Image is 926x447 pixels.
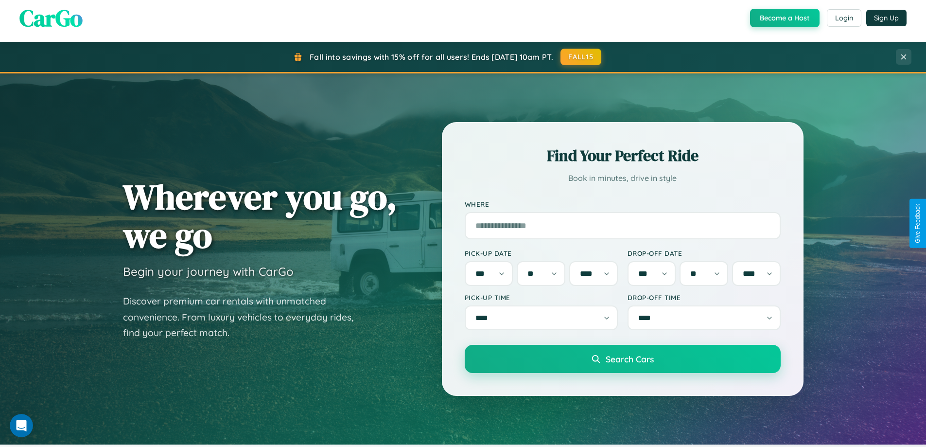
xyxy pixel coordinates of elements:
button: Become a Host [750,9,820,27]
span: Search Cars [606,354,654,364]
label: Pick-up Time [465,293,618,302]
label: Drop-off Date [628,249,781,257]
button: Sign Up [866,10,907,26]
div: Give Feedback [914,204,921,243]
h3: Begin your journey with CarGo [123,264,294,279]
label: Where [465,200,781,208]
h1: Wherever you go, we go [123,178,397,254]
p: Discover premium car rentals with unmatched convenience. From luxury vehicles to everyday rides, ... [123,293,366,341]
span: CarGo [19,2,83,34]
span: Fall into savings with 15% off for all users! Ends [DATE] 10am PT. [310,52,553,62]
p: Book in minutes, drive in style [465,171,781,185]
button: Login [827,9,861,27]
h2: Find Your Perfect Ride [465,145,781,166]
iframe: Intercom live chat [10,414,33,437]
button: Search Cars [465,345,781,373]
button: FALL15 [560,49,601,65]
label: Pick-up Date [465,249,618,257]
label: Drop-off Time [628,293,781,302]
